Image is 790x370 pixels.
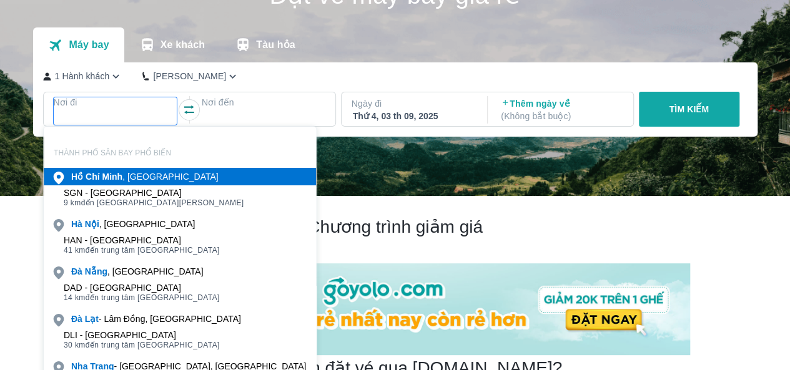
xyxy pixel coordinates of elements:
div: HAN - [GEOGRAPHIC_DATA] [64,235,220,245]
p: Ngày đi [352,97,475,110]
button: 1 Hành khách [43,70,123,83]
b: Nẵng [85,266,107,276]
p: Tàu hỏa [256,39,295,51]
div: transportation tabs [33,27,310,62]
span: 41 km [64,246,86,255]
span: 30 km [64,341,86,349]
h2: Chương trình giảm giá [100,216,690,238]
b: Đà [71,266,82,276]
span: 9 km [64,198,81,207]
span: đến trung tâm [GEOGRAPHIC_DATA] [64,340,220,350]
img: banner-home [100,263,690,355]
span: đến trung tâm [GEOGRAPHIC_DATA] [64,293,220,303]
div: DLI - [GEOGRAPHIC_DATA] [64,330,220,340]
div: SGN - [GEOGRAPHIC_DATA] [64,188,244,198]
span: đến trung tâm [GEOGRAPHIC_DATA] [64,245,220,255]
b: Đà [71,314,82,324]
button: [PERSON_NAME] [142,70,239,83]
div: DAD - [GEOGRAPHIC_DATA] [64,283,220,293]
p: ( Không bắt buộc ) [501,110,622,122]
b: Nội [85,219,99,229]
p: THÀNH PHỐ SÂN BAY PHỔ BIẾN [44,148,316,158]
div: - Lâm Đồng, [GEOGRAPHIC_DATA] [71,313,241,325]
b: Hà [71,219,82,229]
p: Xe khách [160,39,205,51]
b: Lạt [85,314,99,324]
div: , [GEOGRAPHIC_DATA] [71,265,204,278]
p: [PERSON_NAME] [153,70,226,82]
div: , [GEOGRAPHIC_DATA] [71,170,219,183]
div: , [GEOGRAPHIC_DATA] [71,218,195,230]
p: 1 Hành khách [55,70,110,82]
button: TÌM KIẾM [639,92,739,127]
b: Hồ [71,172,83,182]
p: Nơi đến [202,96,325,109]
p: Thêm ngày về [501,97,622,122]
b: Minh [102,172,123,182]
div: Thứ 4, 03 th 09, 2025 [353,110,474,122]
p: Máy bay [69,39,109,51]
span: đến [GEOGRAPHIC_DATA][PERSON_NAME] [64,198,244,208]
b: Chí [86,172,100,182]
span: 14 km [64,293,86,302]
p: Nơi đi [54,96,177,109]
p: TÌM KIẾM [669,103,709,115]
